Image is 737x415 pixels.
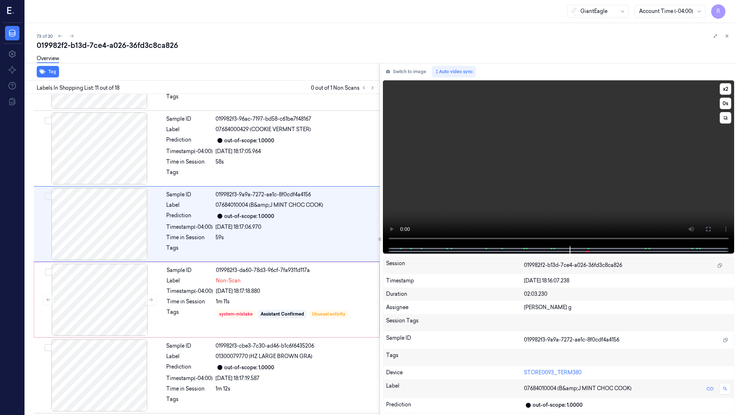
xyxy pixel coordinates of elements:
div: Sample ID [166,342,213,350]
div: [DATE] 18:16:07.238 [524,277,731,285]
div: Time in Session [166,385,213,393]
button: Select row [45,268,52,276]
div: Timestamp (-04:00) [166,223,213,231]
div: [DATE] 18:17:19.587 [216,375,375,382]
span: 07684000429 (COOKIE VERMNT STER) [216,126,311,133]
span: 07684010004 (B&amp;J MINT CHOC COOK) [524,385,632,392]
div: Prediction [166,136,213,145]
div: [DATE] 18:17:05.964 [216,148,375,155]
span: Labels In Shopping List: 11 out of 18 [37,84,119,92]
div: Tags [167,308,213,320]
div: [PERSON_NAME] g [524,304,731,311]
div: Sample ID [166,115,213,123]
div: 59s [216,234,375,241]
div: [DATE] 18:17:18.880 [216,287,375,295]
div: 019982f3-da60-78d3-96cf-7fa9311d117a [216,267,375,274]
div: Tags [386,352,524,363]
div: Tags [166,396,213,407]
div: Assignee [386,304,524,311]
button: Tag [37,66,59,77]
div: Prediction [386,401,524,410]
div: 019982f2-b13d-7ce4-a026-36fd3c8ca826 [37,40,731,50]
div: Timestamp (-04:00) [166,148,213,155]
div: Timestamp (-04:00) [166,375,213,382]
div: Session [386,260,524,271]
a: Overview [37,55,59,63]
div: Sample ID [167,267,213,274]
button: Select row [45,344,52,351]
div: out-of-scope: 1.0000 [224,137,274,144]
span: 73 of 20 [37,33,53,39]
button: Select row [45,193,52,200]
div: Sample ID [386,334,524,346]
div: out-of-scope: 1.0000 [533,401,583,409]
div: Prediction [166,212,213,220]
div: Label [386,382,524,395]
div: Label [167,277,213,285]
div: Timestamp [386,277,524,285]
div: Label [166,201,213,209]
div: Device [386,369,524,376]
div: Tags [166,244,213,256]
div: Timestamp (-04:00) [167,287,213,295]
div: out-of-scope: 1.0000 [224,213,274,220]
div: Unusual activity [312,311,345,317]
div: Label [166,353,213,360]
div: Time in Session [166,158,213,166]
div: 1m 12s [216,385,375,393]
div: Tags [166,169,213,180]
span: 019982f3-9a9a-7272-ae1c-8f0cdf4a4156 [524,336,619,344]
span: 01300079770 (HZ LARGE BROWN GRA) [216,353,312,360]
div: Sample ID [166,191,213,198]
div: Time in Session [167,298,213,305]
div: 02:03.230 [524,290,731,298]
div: [DATE] 18:17:06.970 [216,223,375,231]
button: 0s [720,98,731,109]
div: Label [166,126,213,133]
div: Assistant Confirmed [261,311,304,317]
div: Duration [386,290,524,298]
div: 1m 11s [216,298,375,305]
div: system-mistake [219,311,253,317]
div: Time in Session [166,234,213,241]
button: Switch to image [383,66,429,77]
button: Auto video sync [432,66,476,77]
button: R [711,4,725,19]
div: STORE0093_TERM380 [524,369,731,376]
div: Tags [166,93,213,104]
span: 0 out of 1 Non Scans [311,84,377,92]
div: Session Tags [386,317,524,329]
div: 019982f3-cbe3-7c30-ad46-b1c6f6435206 [216,342,375,350]
button: Select row [45,117,52,124]
div: out-of-scope: 1.0000 [224,364,274,371]
div: 019982f3-9a9a-7272-ae1c-8f0cdf4a4156 [216,191,375,198]
span: Non-Scan [216,277,241,285]
span: 07684010004 (B&amp;J MINT CHOC COOK) [216,201,323,209]
div: 019982f3-96ac-7197-bd58-c61be7f48167 [216,115,375,123]
div: 58s [216,158,375,166]
button: x2 [720,83,731,95]
span: 019982f2-b13d-7ce4-a026-36fd3c8ca826 [524,262,622,269]
div: Prediction [166,363,213,372]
